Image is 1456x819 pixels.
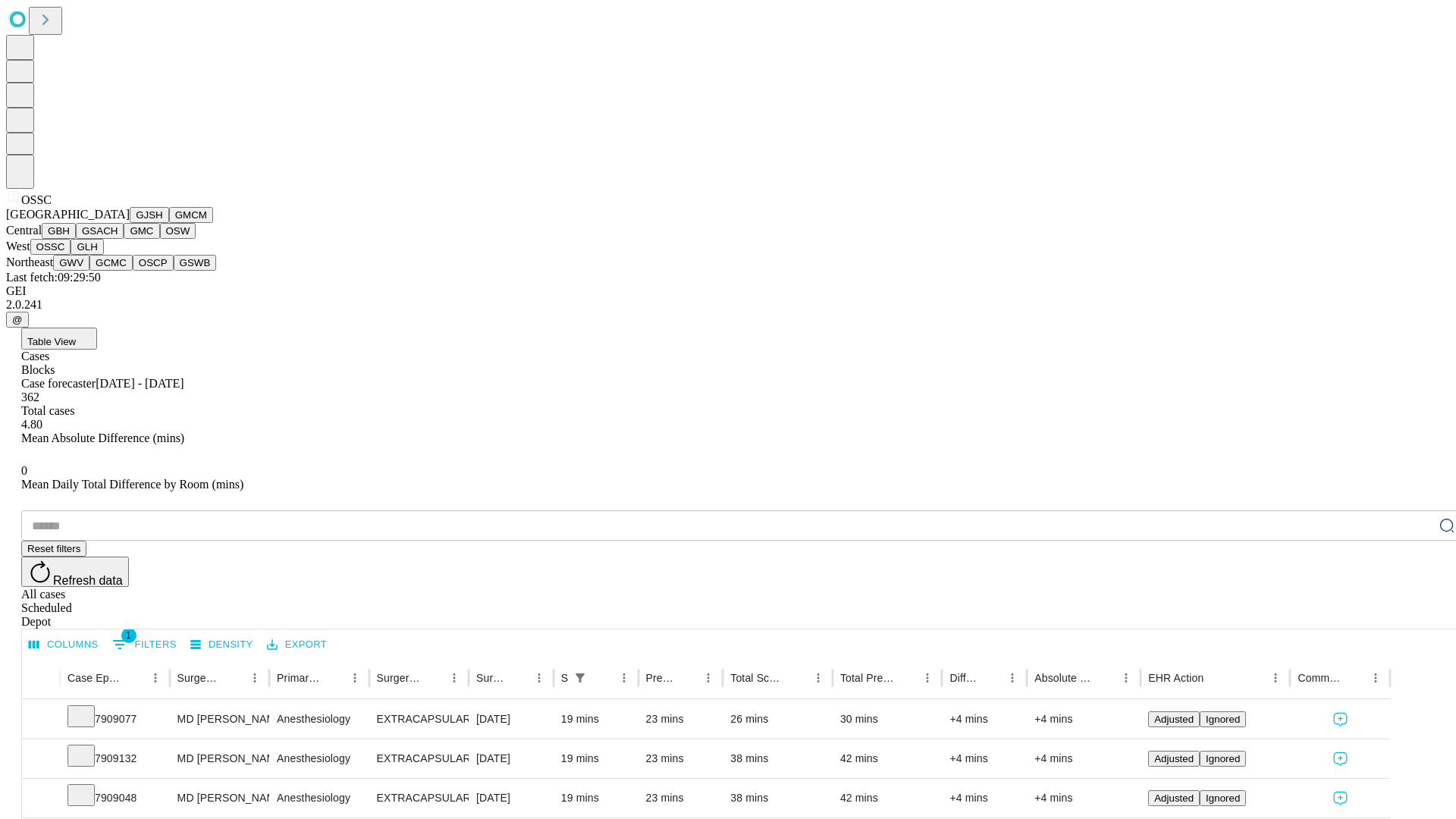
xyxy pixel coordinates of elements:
span: Ignored [1206,792,1240,804]
button: Sort [676,667,698,689]
div: 23 mins [646,700,716,739]
button: GSWB [174,255,217,271]
div: Absolute Difference [1034,672,1093,684]
button: Menu [344,667,366,689]
div: [DATE] [476,779,546,817]
button: GLH [71,239,103,255]
button: OSSC [30,239,71,255]
span: Table View [27,336,76,347]
div: Total Predicted Duration [840,672,895,684]
button: Menu [244,667,265,689]
div: 26 mins [730,700,825,739]
div: Scheduled In Room Duration [561,672,568,684]
button: GJSH [130,207,169,223]
div: 23 mins [646,739,716,778]
div: +4 mins [1034,700,1133,739]
button: Show filters [108,632,180,657]
button: Adjusted [1148,751,1200,767]
div: 42 mins [840,779,935,817]
div: +4 mins [1034,739,1133,778]
button: Sort [1344,667,1365,689]
span: [DATE] - [DATE] [96,377,184,390]
div: 30 mins [840,700,935,739]
button: OSW [160,223,196,239]
button: Sort [323,667,344,689]
button: Sort [1205,667,1226,689]
div: 38 mins [730,739,825,778]
div: Anesthesiology [277,700,361,739]
button: GMCM [169,207,213,223]
button: Show filters [570,667,591,689]
div: Surgery Date [476,672,506,684]
span: Ignored [1206,753,1240,764]
button: Sort [981,667,1002,689]
div: MD [PERSON_NAME] [PERSON_NAME] Md [177,739,262,778]
button: Select columns [25,633,102,657]
span: OSSC [21,193,52,206]
div: +4 mins [949,700,1019,739]
button: Density [187,633,257,657]
span: 1 [121,628,136,643]
span: Mean Absolute Difference (mins) [21,431,184,444]
span: 0 [21,464,27,477]
div: MD [PERSON_NAME] [PERSON_NAME] Md [177,779,262,817]
button: Expand [30,707,52,733]
div: Comments [1298,672,1341,684]
div: EXTRACAPSULAR CATARACT REMOVAL WITH [MEDICAL_DATA] [377,739,461,778]
button: Menu [145,667,166,689]
span: 362 [21,391,39,403]
button: @ [6,312,29,328]
button: Menu [1365,667,1386,689]
div: 19 mins [561,700,631,739]
div: EXTRACAPSULAR CATARACT REMOVAL WITH [MEDICAL_DATA] [377,779,461,817]
button: Ignored [1200,790,1246,806]
button: Sort [786,667,808,689]
button: Sort [124,667,145,689]
button: Expand [30,746,52,773]
div: 19 mins [561,779,631,817]
div: Case Epic Id [67,672,122,684]
button: Export [263,633,331,657]
span: Refresh data [53,574,123,587]
button: Sort [896,667,917,689]
button: Menu [1265,667,1286,689]
span: Adjusted [1154,753,1194,764]
div: +4 mins [1034,779,1133,817]
div: MD [PERSON_NAME] [PERSON_NAME] Md [177,700,262,739]
button: Menu [1002,667,1023,689]
div: Surgery Name [377,672,421,684]
span: [GEOGRAPHIC_DATA] [6,208,130,221]
div: [DATE] [476,739,546,778]
button: Sort [507,667,529,689]
span: 4.80 [21,418,42,431]
div: +4 mins [949,739,1019,778]
button: Ignored [1200,711,1246,727]
button: GSACH [76,223,124,239]
button: Sort [223,667,244,689]
button: Table View [21,328,97,350]
div: EXTRACAPSULAR CATARACT REMOVAL WITH [MEDICAL_DATA] [377,700,461,739]
button: Sort [422,667,444,689]
button: Sort [592,667,613,689]
button: Menu [698,667,719,689]
button: Menu [1116,667,1137,689]
div: 7909132 [67,739,162,778]
div: Surgeon Name [177,672,221,684]
div: Total Scheduled Duration [730,672,785,684]
div: Anesthesiology [277,739,361,778]
div: EHR Action [1148,672,1203,684]
button: GMC [124,223,159,239]
span: Reset filters [27,543,80,554]
button: GBH [42,223,76,239]
button: Sort [1094,667,1116,689]
span: Last fetch: 09:29:50 [6,271,101,284]
button: Menu [808,667,829,689]
div: 23 mins [646,779,716,817]
span: Central [6,224,42,237]
div: Anesthesiology [277,779,361,817]
span: Adjusted [1154,792,1194,804]
span: Northeast [6,256,53,268]
span: Adjusted [1154,714,1194,725]
div: 42 mins [840,739,935,778]
span: @ [12,314,23,325]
